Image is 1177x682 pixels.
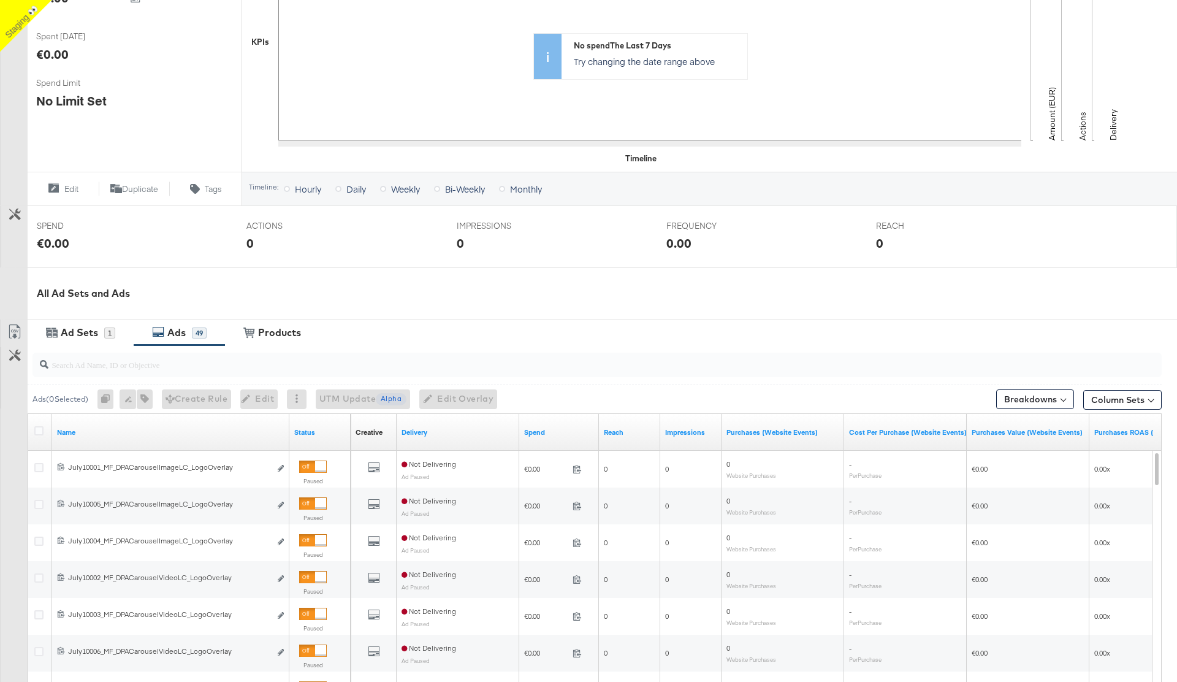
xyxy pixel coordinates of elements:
[1094,648,1110,657] span: 0.00x
[849,582,882,589] sub: Per Purchase
[972,575,988,584] span: €0.00
[402,546,430,554] sub: Ad Paused
[726,582,776,589] sub: Website Purchases
[972,427,1084,437] a: The total value of the purchase actions tracked by your Custom Audience pixel on your website aft...
[524,648,568,657] span: €0.00
[205,183,222,195] span: Tags
[726,545,776,553] sub: Website Purchases
[402,570,456,579] span: Not Delivering
[604,575,608,584] span: 0
[996,389,1074,409] button: Breakdowns
[402,496,456,505] span: Not Delivering
[849,607,851,616] span: -
[666,234,691,252] div: 0.00
[524,464,568,473] span: €0.00
[972,611,988,621] span: €0.00
[37,220,129,232] span: SPEND
[299,477,327,485] label: Paused
[665,575,669,584] span: 0
[849,508,882,516] sub: Per Purchase
[1094,538,1110,547] span: 0.00x
[665,648,669,657] span: 0
[726,619,776,626] sub: Website Purchases
[36,45,69,63] div: €0.00
[665,464,669,473] span: 0
[1094,575,1110,584] span: 0.00x
[68,573,270,583] div: July10002_MF_DPACarouselVideoLC_LogoOverlay
[726,472,776,479] sub: Website Purchases
[849,472,882,479] sub: Per Purchase
[849,656,882,663] sub: Per Purchase
[402,607,456,616] span: Not Delivering
[48,348,1058,372] input: Search Ad Name, ID or Objective
[246,220,338,232] span: ACTIONS
[167,326,186,340] div: Ads
[346,183,366,195] span: Daily
[849,570,851,579] span: -
[574,40,741,52] div: No spend The Last 7 Days
[726,533,730,542] span: 0
[27,182,99,196] button: Edit
[972,501,988,510] span: €0.00
[246,234,254,252] div: 0
[972,538,988,547] span: €0.00
[665,538,669,547] span: 0
[402,657,430,664] sub: Ad Paused
[849,533,851,542] span: -
[57,427,284,437] a: Ad Name.
[1083,390,1162,410] button: Column Sets
[68,499,270,509] div: July10005_MF_DPACarouselImageLC_LogoOverlay
[665,427,717,437] a: The number of times your ad was served. On mobile apps an ad is counted as served the first time ...
[665,611,669,621] span: 0
[68,462,270,472] div: July10001_MF_DPACarouselImageLC_LogoOverlay
[61,326,98,340] div: Ad Sets
[972,648,988,657] span: €0.00
[32,394,88,405] div: Ads ( 0 Selected)
[524,538,568,547] span: €0.00
[457,234,464,252] div: 0
[849,427,967,437] a: The average cost for each purchase tracked by your Custom Audience pixel on your website after pe...
[36,31,128,42] span: Spent [DATE]
[248,183,279,191] div: Timeline:
[510,183,542,195] span: Monthly
[1094,611,1110,621] span: 0.00x
[68,536,270,546] div: July10004_MF_DPACarouselImageLC_LogoOverlay
[726,508,776,516] sub: Website Purchases
[574,55,741,67] p: Try changing the date range above
[604,464,608,473] span: 0
[64,183,78,195] span: Edit
[726,607,730,616] span: 0
[68,646,270,656] div: July10006_MF_DPACarouselVideoLC_LogoOverlay
[457,220,549,232] span: IMPRESSIONS
[726,459,730,469] span: 0
[972,464,988,473] span: €0.00
[99,182,170,196] button: Duplicate
[726,496,730,505] span: 0
[402,583,430,591] sub: Ad Paused
[104,328,115,339] div: 1
[299,661,327,669] label: Paused
[849,643,851,653] span: -
[604,648,608,657] span: 0
[726,656,776,663] sub: Website Purchases
[170,182,242,196] button: Tags
[402,620,430,627] sub: Ad Paused
[604,501,608,510] span: 0
[726,427,839,437] a: The number of times a purchase was made tracked by your Custom Audience pixel on your website aft...
[294,427,346,437] a: Shows the current state of your Ad.
[258,326,301,340] div: Products
[122,183,158,195] span: Duplicate
[402,427,514,437] a: Reflects the ability of your Ad to achieve delivery.
[666,220,758,232] span: FREQUENCY
[299,624,327,632] label: Paused
[876,220,968,232] span: REACH
[356,427,383,437] div: Creative
[876,234,883,252] div: 0
[402,533,456,542] span: Not Delivering
[524,575,568,584] span: €0.00
[36,92,107,110] div: No Limit Set
[604,427,655,437] a: The number of people your ad was served to.
[604,538,608,547] span: 0
[524,611,568,621] span: €0.00
[299,514,327,522] label: Paused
